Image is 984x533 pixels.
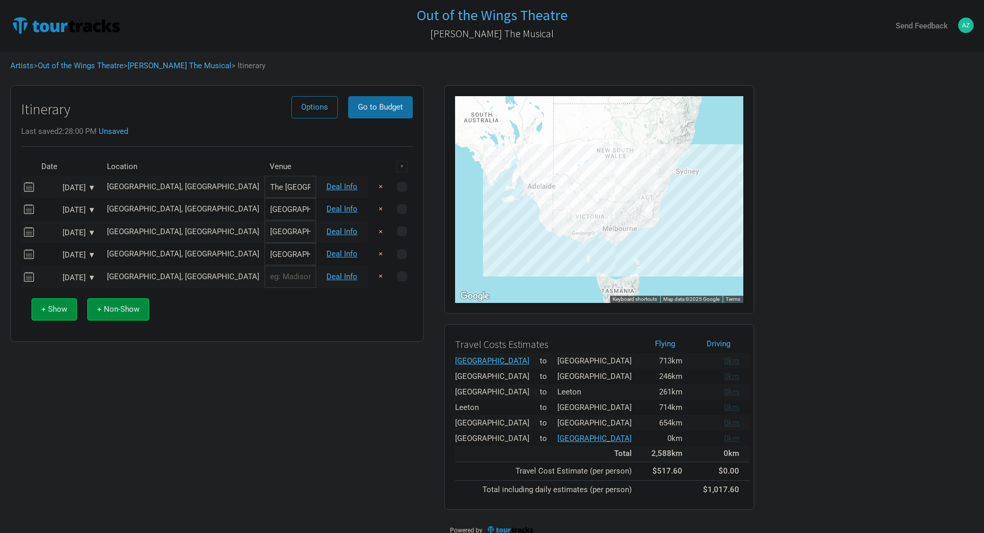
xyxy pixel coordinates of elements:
[264,158,316,176] th: Venue
[724,372,739,381] span: 0km
[10,15,122,36] img: TourTracks
[557,353,642,369] td: [GEOGRAPHIC_DATA]
[693,446,749,462] td: 0km
[358,102,403,112] span: Go to Budget
[540,384,557,400] td: to
[642,446,693,462] td: 2,588km
[291,96,338,118] button: Options
[264,198,316,220] input: Canberra Playhouse
[107,228,259,236] div: Leeton, Australia
[671,169,676,173] div: The Grand Electric Theatre, Sydney, Australia
[540,415,557,431] td: to
[455,369,540,384] td: [GEOGRAPHIC_DATA]
[36,158,98,176] th: Date
[652,466,682,476] strong: $517.60
[659,356,682,366] span: 713km
[348,96,413,118] button: Go to Budget
[726,296,740,302] a: Terms
[557,400,642,415] td: [GEOGRAPHIC_DATA]
[326,227,357,236] a: Deal Info
[369,198,393,220] button: ×
[659,372,682,381] span: 246km
[39,251,96,259] div: [DATE] ▼
[128,61,231,70] a: [PERSON_NAME] The Musical
[326,182,357,191] a: Deal Info
[264,243,316,265] input: Queens Theatre
[21,101,70,117] h1: Itinerary
[301,102,328,112] span: Options
[107,250,259,258] div: Adelaide, Australia
[455,339,632,350] h2: Travel Costs Estimates
[693,404,739,412] a: Change Travel Calculation Type To Driving
[455,462,642,480] td: Travel Cost Estimate (per person)
[615,179,619,183] div: Roxy Theatre, Leeton, Australia
[107,183,259,191] div: Sydney, Australia
[557,415,642,431] td: [GEOGRAPHIC_DATA]
[458,290,492,303] a: Open this area in Google Maps (opens a new window)
[87,298,149,321] button: + Non-Show
[663,296,720,302] span: Map data ©2025 Google
[724,434,739,443] span: 0km
[32,298,77,321] button: + Show
[430,23,554,44] a: [PERSON_NAME] The Musical
[21,128,413,135] div: Last saved 2:28:00 PM
[326,272,357,281] a: Deal Info
[39,206,96,214] div: [DATE] ▼
[99,127,128,136] a: Unsaved
[430,28,554,39] h2: [PERSON_NAME] The Musical
[39,274,96,282] div: [DATE] ▼
[264,176,316,198] input: The Grand Electric Theatre
[557,435,632,443] div: Melbourne, Australia
[455,400,540,415] td: Leeton
[326,249,357,258] a: Deal Info
[369,243,393,265] button: ×
[458,290,492,303] img: Google
[958,18,974,33] img: Annalee
[540,400,557,415] td: to
[369,221,393,243] button: ×
[231,62,265,70] span: > Itinerary
[264,266,316,288] input: eg: Madison Square Garden
[107,273,259,281] div: Melbourne, Australia
[667,434,682,443] span: 0km
[396,161,408,172] div: ▼
[417,7,568,23] a: Out of the Wings Theatre
[659,387,682,397] span: 261km
[693,419,739,427] a: Change Travel Calculation Type To Driving
[34,62,123,70] span: >
[326,204,357,214] a: Deal Info
[707,339,730,348] a: Driving
[719,466,739,476] strong: $0.00
[557,384,642,400] td: Leeton
[659,418,682,428] span: 654km
[455,357,529,365] div: Melbourne, Australia
[540,431,557,446] td: to
[724,418,739,428] span: 0km
[455,431,540,446] td: [GEOGRAPHIC_DATA]
[369,265,393,287] button: ×
[703,485,739,494] strong: $1,017.60
[724,387,739,397] span: 0km
[10,61,34,70] a: Artists
[693,388,739,396] a: Change Travel Calculation Type To Driving
[896,21,948,31] strong: Send Feedback
[264,221,316,243] input: Roxy Theatre
[97,304,139,314] span: + Non-Show
[659,403,682,412] span: 714km
[39,229,96,237] div: [DATE] ▼
[38,61,123,70] a: Out of the Wings Theatre
[598,226,602,231] div: , Melbourne, Australia
[647,189,651,193] div: Canberra Playhouse, Canberra, Australia
[655,339,675,348] a: Flying
[724,356,739,366] span: 0km
[455,480,642,499] td: Total including daily estimates (per person)
[523,184,527,188] div: Queens Theatre, Adelaide, Australia
[417,6,568,24] h1: Out of the Wings Theatre
[102,158,264,176] th: Location
[693,357,739,365] a: Change Travel Calculation Type To Driving
[557,369,642,384] td: [GEOGRAPHIC_DATA]
[369,176,393,198] button: ×
[693,373,739,380] a: Change Travel Calculation Type To Driving
[693,435,739,443] a: Change Travel Calculation Type To Driving
[540,369,557,384] td: to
